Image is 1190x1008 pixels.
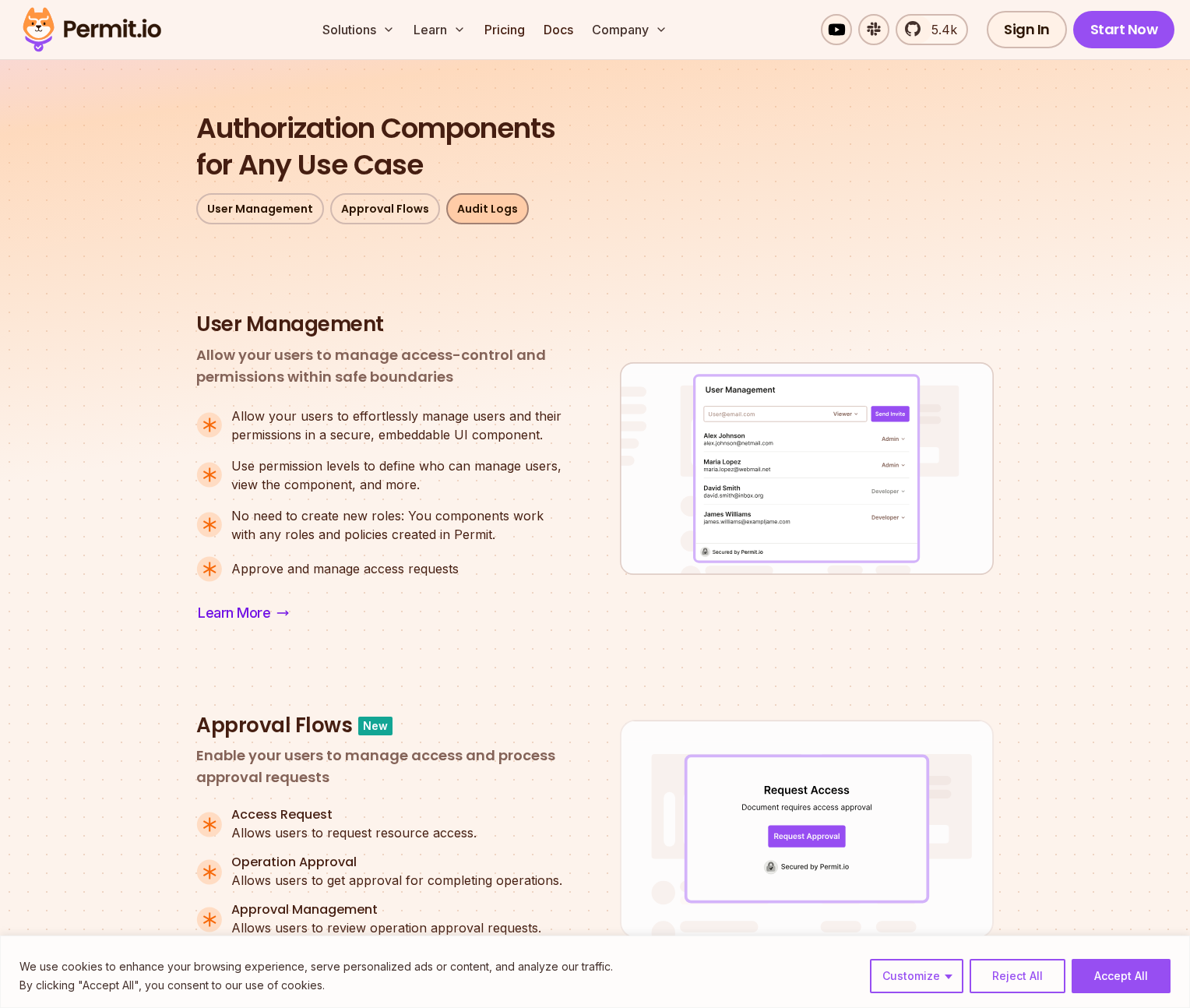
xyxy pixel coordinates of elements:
[896,14,968,45] a: 5.4k
[196,601,290,626] a: Learn More
[231,407,570,444] p: Allow your users to effortlessly manage users and their permissions in a secure, embeddable UI co...
[196,344,570,388] p: Allow your users to manage access-control and permissions within safe boundaries
[407,14,472,45] button: Learn
[196,111,994,147] span: Authorization Components
[870,959,963,993] button: Customize
[196,111,994,184] h2: for Any Use Case
[19,976,613,995] p: By clicking "Accept All", you consent to our use of cookies.
[231,559,459,578] p: Approve and manage access requests
[231,855,562,871] h4: Operation Approval
[330,193,440,224] a: Approval Flows
[231,871,562,890] p: Allows users to get approval for completing operations.
[19,957,613,976] p: We use cookies to enhance your browsing experience, serve personalized ads or content, and analyz...
[987,11,1067,48] a: Sign In
[358,717,393,735] div: New
[196,312,570,338] h3: User Management
[1072,959,1171,993] button: Accept All
[316,14,401,45] button: Solutions
[586,14,674,45] button: Company
[198,602,270,624] span: Learn More
[446,193,529,224] a: Audit Logs
[196,745,570,788] p: Enable your users to manage access and process approval requests
[231,918,541,937] p: Allows users to review operation approval requests.
[16,3,168,56] img: Permit logo
[970,959,1065,993] button: Reject All
[231,807,477,823] h4: Access Request
[1073,11,1175,48] a: Start Now
[231,456,570,494] p: Use permission levels to define who can manage users, view the component, and more.
[231,902,541,918] h4: Approval Management
[231,823,477,842] p: Allows users to request resource access.
[478,14,531,45] a: Pricing
[537,14,579,45] a: Docs
[196,193,324,224] a: User Management
[231,506,570,544] p: No need to create new roles: You components work with any roles and policies created in Permit.
[922,20,957,39] span: 5.4k
[196,713,352,739] h3: Approval Flows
